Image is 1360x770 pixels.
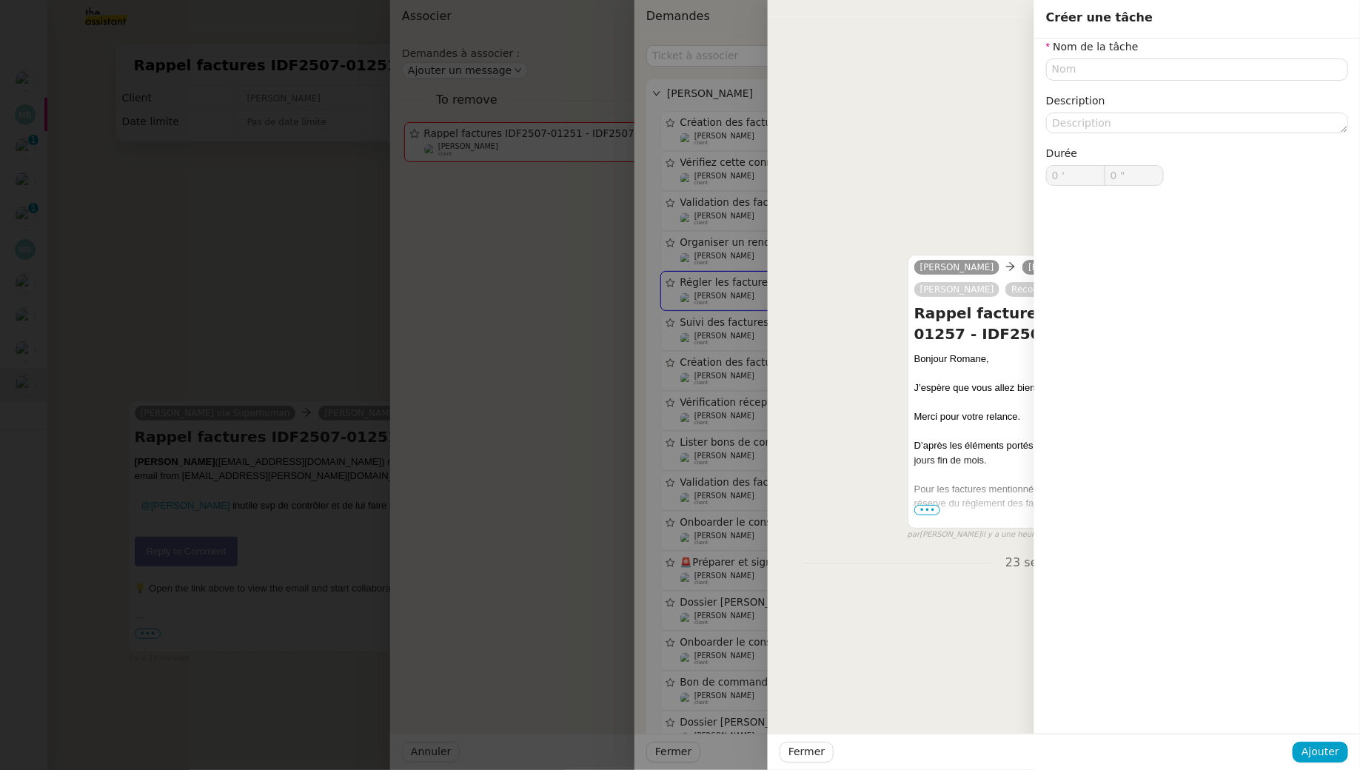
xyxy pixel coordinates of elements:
a: Recouvrement 2IGroup [1005,283,1120,296]
label: Description [1046,95,1105,107]
div: Bonjour Romane, [914,352,1318,366]
a: [PERSON_NAME] [914,283,1000,296]
h4: Rappel factures IDF2507-01251 - IDF2507-01257 - IDF2507-01262 [914,303,1318,344]
div: Pour les factures mentionnées, cela correspond donc à une échéance au [DATE], sous réserve du règ... [914,482,1318,511]
small: [PERSON_NAME] [908,529,1039,541]
input: 0 min [1047,166,1105,185]
a: [PERSON_NAME] [914,261,1000,274]
button: Ajouter [1293,742,1348,763]
label: Nom de la tâche [1046,41,1139,53]
span: ••• [914,505,941,515]
span: Ajouter [1302,743,1339,760]
span: 23 septembre 2025 [994,553,1134,573]
button: Fermer [780,742,834,763]
span: Durée [1046,147,1077,159]
div: Merci pour votre relance. [914,409,1318,424]
a: [PERSON_NAME] [PERSON_NAME] [1022,261,1185,274]
div: D’après les éléments portés à ma connaissance, vos factures sont prévues en règlement à 45 jours ... [914,438,1318,467]
span: il y a une heure [981,529,1039,541]
span: Créer une tâche [1046,10,1153,24]
input: Nom [1046,58,1348,80]
div: J’espère que vous allez bien. [914,381,1318,395]
span: par [908,529,920,541]
input: 0 sec [1105,166,1163,185]
span: Fermer [788,743,825,760]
